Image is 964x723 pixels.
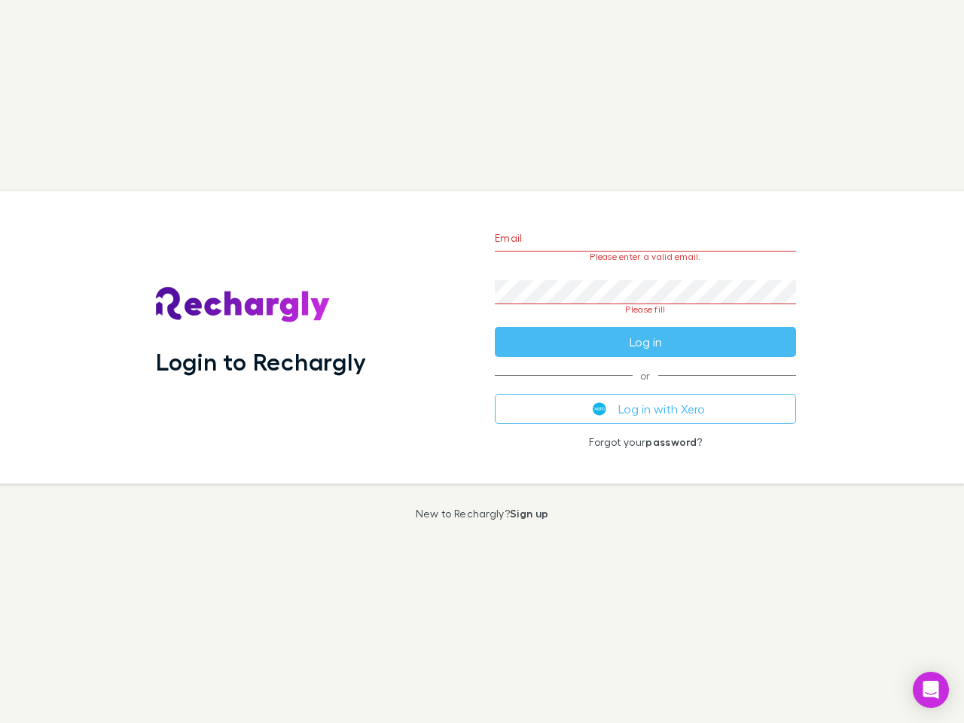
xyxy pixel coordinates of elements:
h1: Login to Rechargly [156,347,366,376]
span: or [495,375,796,376]
img: Xero's logo [593,402,606,416]
p: Please fill [495,304,796,315]
button: Log in with Xero [495,394,796,424]
p: Please enter a valid email. [495,252,796,262]
p: New to Rechargly? [416,508,549,520]
a: Sign up [510,507,548,520]
button: Log in [495,327,796,357]
p: Forgot your ? [495,436,796,448]
div: Open Intercom Messenger [913,672,949,708]
img: Rechargly's Logo [156,287,331,323]
a: password [645,435,697,448]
